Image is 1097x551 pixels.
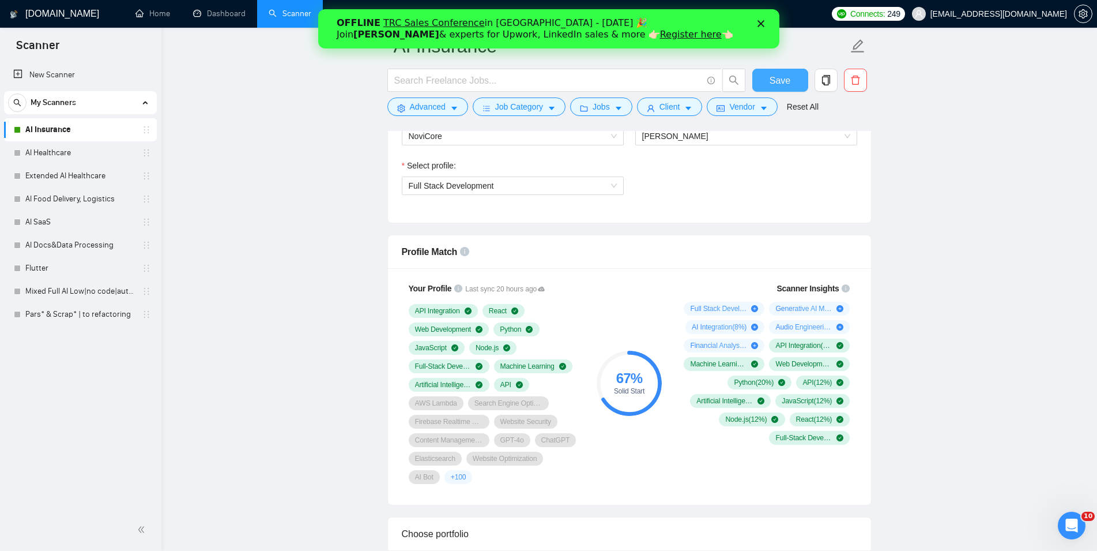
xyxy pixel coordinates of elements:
[723,75,745,85] span: search
[690,341,747,350] span: Financial Analysis ( 8 %)
[476,326,482,333] span: check-circle
[775,304,832,313] span: Generative AI Modeling ( 12 %)
[137,524,149,535] span: double-left
[815,69,838,92] button: copy
[409,128,617,145] span: NoviCore
[850,39,865,54] span: edit
[500,436,524,445] span: GPT-4o
[836,324,843,331] span: plus-circle
[135,9,170,18] a: homeHome
[25,188,135,211] a: AI Food Delivery, Logistics
[25,303,135,326] a: Pars* & Scrap* | to refactoring
[752,69,808,92] button: Save
[751,305,758,312] span: plus-circle
[415,362,472,371] span: Full-Stack Development
[489,306,507,316] span: React
[717,104,725,113] span: idcard
[836,434,843,441] span: check-circle
[1081,512,1095,521] span: 10
[397,104,405,113] span: setting
[707,77,715,84] span: info-circle
[394,73,702,88] input: Search Freelance Jobs...
[415,417,483,426] span: Firebase Realtime Database
[8,93,27,112] button: search
[439,10,451,17] div: Close
[725,415,767,424] span: Node.js ( 12 %)
[751,342,758,349] span: plus-circle
[451,344,458,351] span: check-circle
[415,343,447,353] span: JavaScript
[25,164,135,188] a: Extended AI Healthcare
[4,91,157,326] li: My Scanners
[526,326,533,333] span: check-circle
[836,305,843,312] span: plus-circle
[415,399,457,408] span: AWS Lambda
[415,306,460,316] span: API Integration
[31,91,76,114] span: My Scanners
[751,361,758,368] span: check-circle
[696,396,753,406] span: Artificial Intelligence ( 12 %)
[836,361,843,368] span: check-circle
[193,9,246,18] a: dashboardDashboard
[450,104,458,113] span: caret-down
[787,100,819,113] a: Reset All
[476,381,482,388] span: check-circle
[503,344,510,351] span: check-circle
[142,148,151,158] span: holder
[342,20,404,31] a: Register here
[796,415,832,424] span: React ( 12 %)
[402,247,458,257] span: Profile Match
[269,9,311,18] a: searchScanner
[500,362,555,371] span: Machine Learning
[318,9,779,48] iframe: Intercom live chat banner
[387,98,468,116] button: settingAdvancedcaret-down
[1074,5,1092,23] button: setting
[1074,9,1092,18] a: setting
[13,63,148,87] a: New Scanner
[142,287,151,296] span: holder
[482,104,491,113] span: bars
[25,211,135,234] a: AI SaaS
[570,98,632,116] button: folderJobscaret-down
[500,380,511,389] span: API
[887,8,900,20] span: 249
[684,104,692,113] span: caret-down
[415,380,472,389] span: Artificial Intelligence
[775,359,832,369] span: Web Development ( 24 %)
[142,241,151,250] span: holder
[476,343,499,353] span: Node.js
[647,104,655,113] span: user
[722,69,745,92] button: search
[25,234,135,257] a: AI Docs&Data Processing
[776,284,839,293] span: Scanner Insights
[775,323,832,332] span: Audio Engineering ( 8 %)
[845,75,866,85] span: delete
[751,324,758,331] span: plus-circle
[10,5,18,24] img: logo
[25,257,135,280] a: Flutter
[775,433,832,443] span: Full-Stack Development ( 8 %)
[802,378,832,387] span: API ( 12 %)
[559,363,566,370] span: check-circle
[409,181,494,190] span: Full Stack Development
[637,98,703,116] button: userClientcaret-down
[580,104,588,113] span: folder
[500,325,521,334] span: Python
[541,436,570,445] span: ChatGPT
[465,284,545,295] span: Last sync 20 hours ago
[25,141,135,164] a: AI Healthcare
[815,75,837,85] span: copy
[142,171,151,181] span: holder
[142,218,151,227] span: holder
[415,454,455,463] span: Elasticsearch
[460,247,469,256] span: info-circle
[642,132,708,141] span: [PERSON_NAME]
[775,341,832,350] span: API Integration ( 32 %)
[659,100,680,113] span: Client
[836,416,843,423] span: check-circle
[915,10,923,18] span: user
[593,100,610,113] span: Jobs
